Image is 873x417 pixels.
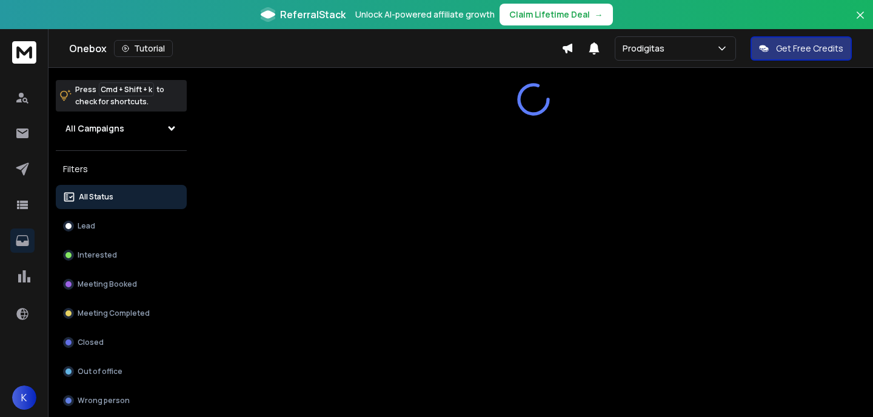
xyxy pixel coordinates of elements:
[78,221,95,231] p: Lead
[852,7,868,36] button: Close banner
[78,396,130,405] p: Wrong person
[56,272,187,296] button: Meeting Booked
[78,309,150,318] p: Meeting Completed
[65,122,124,135] h1: All Campaigns
[776,42,843,55] p: Get Free Credits
[78,279,137,289] p: Meeting Booked
[12,385,36,410] button: K
[69,40,561,57] div: Onebox
[56,185,187,209] button: All Status
[280,7,346,22] span: ReferralStack
[75,84,164,108] p: Press to check for shortcuts.
[623,42,669,55] p: Prodigitas
[56,389,187,413] button: Wrong person
[56,214,187,238] button: Lead
[79,192,113,202] p: All Status
[56,161,187,178] h3: Filters
[78,250,117,260] p: Interested
[355,8,495,21] p: Unlock AI-powered affiliate growth
[78,367,122,376] p: Out of office
[56,359,187,384] button: Out of office
[114,40,173,57] button: Tutorial
[751,36,852,61] button: Get Free Credits
[56,301,187,325] button: Meeting Completed
[78,338,104,347] p: Closed
[56,243,187,267] button: Interested
[56,330,187,355] button: Closed
[56,116,187,141] button: All Campaigns
[99,82,154,96] span: Cmd + Shift + k
[500,4,613,25] button: Claim Lifetime Deal→
[595,8,603,21] span: →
